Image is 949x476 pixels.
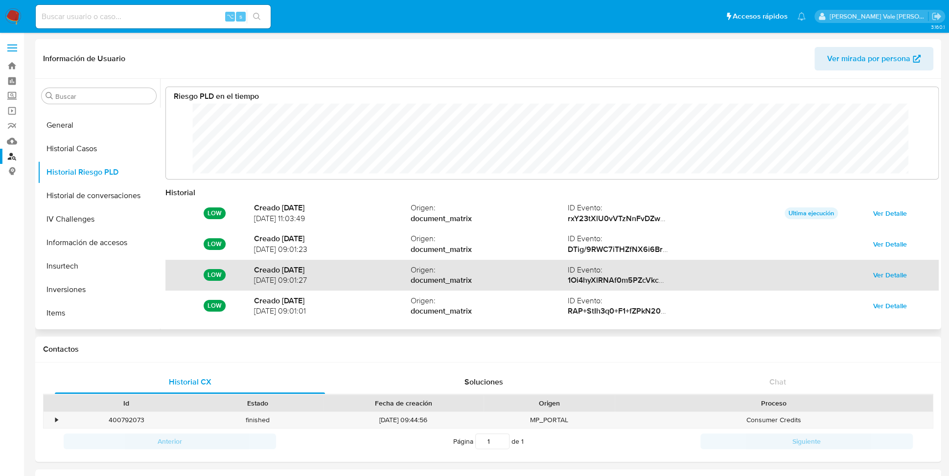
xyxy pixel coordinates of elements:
[192,412,323,428] div: finished
[873,206,906,220] span: Ver Detalle
[43,344,933,354] h1: Contactos
[615,412,933,428] div: Consumer Credits
[769,376,786,387] span: Chat
[254,203,411,213] strong: Creado [DATE]
[247,10,267,23] button: search-icon
[411,295,568,306] span: Origen :
[568,305,944,317] strong: RAP+StIh3q0+F1+fZPkN20/E9S86tKFjBgtHLuAWpgr/juNDFGBOioUo92lfxzgolctyT5wnwB/kOl8EQ7OKSw==
[622,398,926,408] div: Proceso
[411,203,568,213] span: Origen :
[38,207,160,231] button: IV Challenges
[165,187,195,198] strong: Historial
[254,244,411,255] span: [DATE] 09:01:23
[239,12,242,21] span: s
[866,236,913,252] button: Ver Detalle
[38,278,160,301] button: Inversiones
[46,92,53,100] button: Buscar
[490,398,608,408] div: Origen
[866,267,913,283] button: Ver Detalle
[411,244,568,255] strong: document_matrix
[814,47,933,70] button: Ver mirada por persona
[931,11,942,22] a: Salir
[38,325,160,348] button: KYC
[38,254,160,278] button: Insurtech
[484,412,615,428] div: MP_PORTAL
[174,91,259,102] strong: Riesgo PLD en el tiempo
[568,295,725,306] span: ID Evento :
[55,92,152,101] input: Buscar
[226,12,233,21] span: ⌥
[797,12,806,21] a: Notificaciones
[521,436,524,446] span: 1
[464,376,503,387] span: Soluciones
[254,233,411,244] strong: Creado [DATE]
[785,207,838,219] p: Ultima ejecución
[866,205,913,221] button: Ver Detalle
[43,54,125,64] h1: Información de Usuario
[64,433,276,449] button: Anterior
[199,398,316,408] div: Estado
[827,47,910,70] span: Ver mirada por persona
[254,295,411,306] strong: Creado [DATE]
[36,10,271,23] input: Buscar usuario o caso...
[330,398,477,408] div: Fecha de creación
[204,269,226,281] p: LOW
[38,301,160,325] button: Items
[568,233,725,244] span: ID Evento :
[411,213,568,224] strong: document_matrix
[254,275,411,286] span: [DATE] 09:01:27
[55,415,58,425] div: •
[254,265,411,275] strong: Creado [DATE]
[38,113,160,137] button: General
[38,231,160,254] button: Información de accesos
[733,11,787,22] span: Accesos rápidos
[254,213,411,224] span: [DATE] 11:03:49
[61,412,192,428] div: 400792073
[38,184,160,207] button: Historial de conversaciones
[323,412,484,428] div: [DATE] 09:44:56
[38,160,160,184] button: Historial Riesgo PLD
[68,398,185,408] div: Id
[830,12,928,21] p: rene.vale@mercadolibre.com
[411,275,568,286] strong: document_matrix
[700,433,913,449] button: Siguiente
[411,265,568,275] span: Origen :
[254,306,411,317] span: [DATE] 09:01:01
[204,300,226,312] p: LOW
[411,233,568,244] span: Origen :
[873,299,906,313] span: Ver Detalle
[866,298,913,314] button: Ver Detalle
[873,237,906,251] span: Ver Detalle
[568,265,725,275] span: ID Evento :
[204,207,226,219] p: LOW
[169,376,211,387] span: Historial CX
[453,433,524,449] span: Página de
[568,203,725,213] span: ID Evento :
[411,306,568,317] strong: document_matrix
[873,268,906,282] span: Ver Detalle
[38,137,160,160] button: Historial Casos
[204,238,226,250] p: LOW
